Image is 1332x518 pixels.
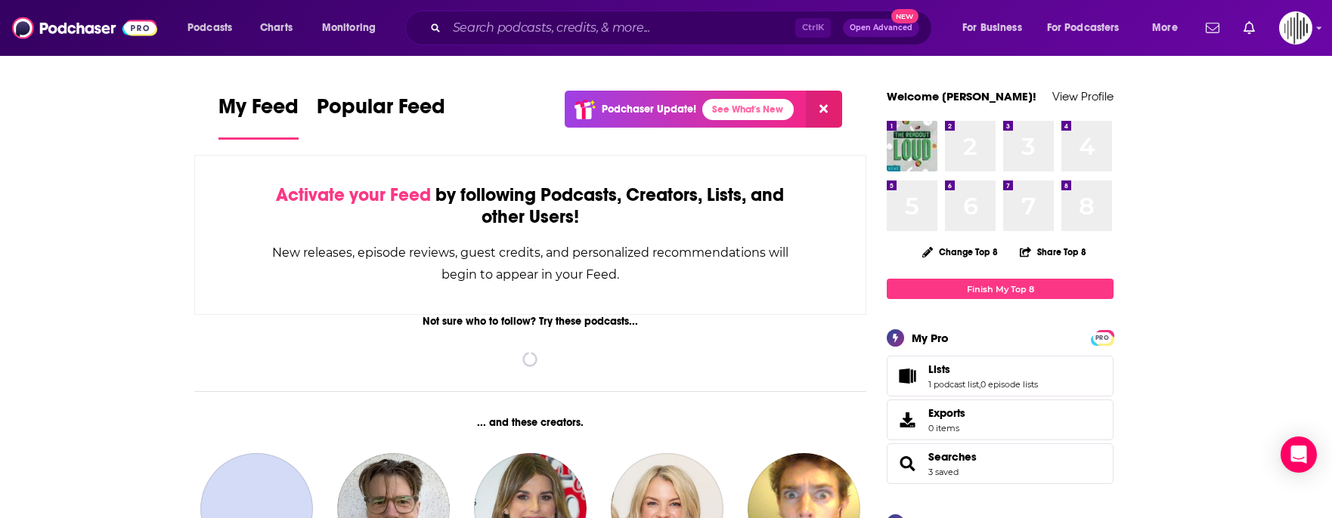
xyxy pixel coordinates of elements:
[602,103,696,116] p: Podchaser Update!
[928,362,1038,376] a: Lists
[1019,237,1087,267] button: Share Top 8
[1037,16,1141,40] button: open menu
[891,9,918,23] span: New
[892,409,922,430] span: Exports
[177,16,252,40] button: open menu
[1093,331,1111,343] a: PRO
[447,16,795,40] input: Search podcasts, credits, & more...
[218,94,299,128] span: My Feed
[317,94,445,140] a: Popular Feed
[1279,11,1312,45] span: Logged in as gpg2
[194,416,866,429] div: ... and these creators.
[1200,15,1225,41] a: Show notifications dropdown
[702,99,794,120] a: See What's New
[887,356,1114,396] span: Lists
[887,443,1114,484] span: Searches
[260,17,293,39] span: Charts
[795,18,831,38] span: Ctrl K
[980,379,1038,390] a: 0 episode lists
[1052,89,1114,103] a: View Profile
[1279,11,1312,45] button: Show profile menu
[928,423,965,433] span: 0 items
[317,94,445,128] span: Popular Feed
[322,17,376,39] span: Monitoring
[887,279,1114,299] a: Finish My Top 8
[1047,17,1120,39] span: For Podcasters
[194,315,866,328] div: Not sure who to follow? Try these podcasts...
[1093,332,1111,344] span: PRO
[276,183,431,206] span: Activate your Feed
[928,406,965,420] span: Exports
[913,242,1007,261] button: Change Top 8
[912,331,949,345] div: My Pro
[843,19,919,37] button: Open AdvancedNew
[250,16,302,40] a: Charts
[979,379,980,390] span: ,
[887,89,1036,103] a: Welcome [PERSON_NAME]!
[892,365,922,387] a: Lists
[928,362,950,376] span: Lists
[420,11,946,45] div: Search podcasts, credits, & more...
[12,14,157,42] img: Podchaser - Follow, Share and Rate Podcasts
[892,453,922,474] a: Searches
[952,16,1041,40] button: open menu
[271,184,790,228] div: by following Podcasts, Creators, Lists, and other Users!
[311,16,395,40] button: open menu
[850,24,912,32] span: Open Advanced
[928,467,959,477] a: 3 saved
[1281,436,1317,473] div: Open Intercom Messenger
[1152,17,1178,39] span: More
[962,17,1022,39] span: For Business
[271,242,790,285] div: New releases, episode reviews, guest credits, and personalized recommendations will begin to appe...
[928,379,979,390] a: 1 podcast list
[887,399,1114,440] a: Exports
[187,17,232,39] span: Podcasts
[1279,11,1312,45] img: User Profile
[1238,15,1261,41] a: Show notifications dropdown
[1141,16,1197,40] button: open menu
[928,450,977,464] a: Searches
[887,121,937,171] img: The Readout Loud
[218,94,299,140] a: My Feed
